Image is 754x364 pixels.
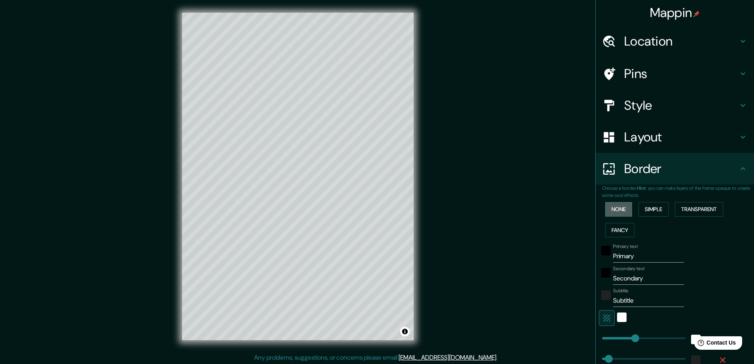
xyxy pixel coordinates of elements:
[498,353,499,362] div: .
[596,90,754,121] div: Style
[624,97,738,113] h4: Style
[693,11,700,17] img: pin-icon.png
[601,268,611,278] button: black
[601,290,611,300] button: color-222222
[400,327,410,336] button: Toggle attribution
[684,333,745,355] iframe: Help widget launcher
[613,243,638,250] label: Primary text
[613,288,629,294] label: Subtitle
[601,246,611,255] button: black
[605,223,634,238] button: Fancy
[624,129,738,145] h4: Layout
[638,202,669,217] button: Simple
[596,25,754,57] div: Location
[624,33,738,49] h4: Location
[596,58,754,90] div: Pins
[624,66,738,82] h4: Pins
[254,353,498,362] p: Any problems, suggestions, or concerns please email .
[399,353,496,362] a: [EMAIL_ADDRESS][DOMAIN_NAME]
[617,313,627,322] button: white
[596,121,754,153] div: Layout
[596,153,754,185] div: Border
[624,161,738,177] h4: Border
[499,353,500,362] div: .
[650,5,700,21] h4: Mappin
[605,202,632,217] button: None
[613,265,645,272] label: Secondary text
[637,185,646,191] b: Hint
[602,185,754,199] p: Choose a border. : you can make layers of the frame opaque to create some cool effects.
[675,202,723,217] button: Transparent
